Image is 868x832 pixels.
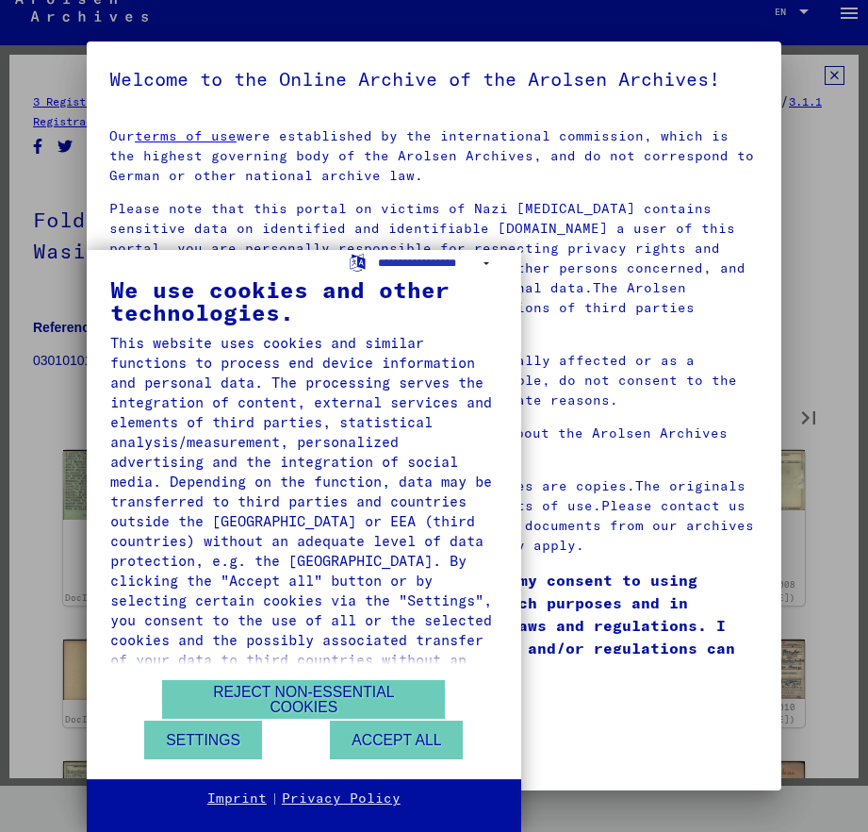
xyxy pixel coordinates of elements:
a: Imprint [207,790,267,808]
div: This website uses cookies and similar functions to process end device information and personal da... [110,333,498,690]
div: We use cookies and other technologies. [110,278,498,324]
a: Privacy Policy [282,790,401,808]
button: Reject non-essential cookies [162,680,445,719]
button: Settings [144,721,262,759]
button: Accept all [330,721,463,759]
